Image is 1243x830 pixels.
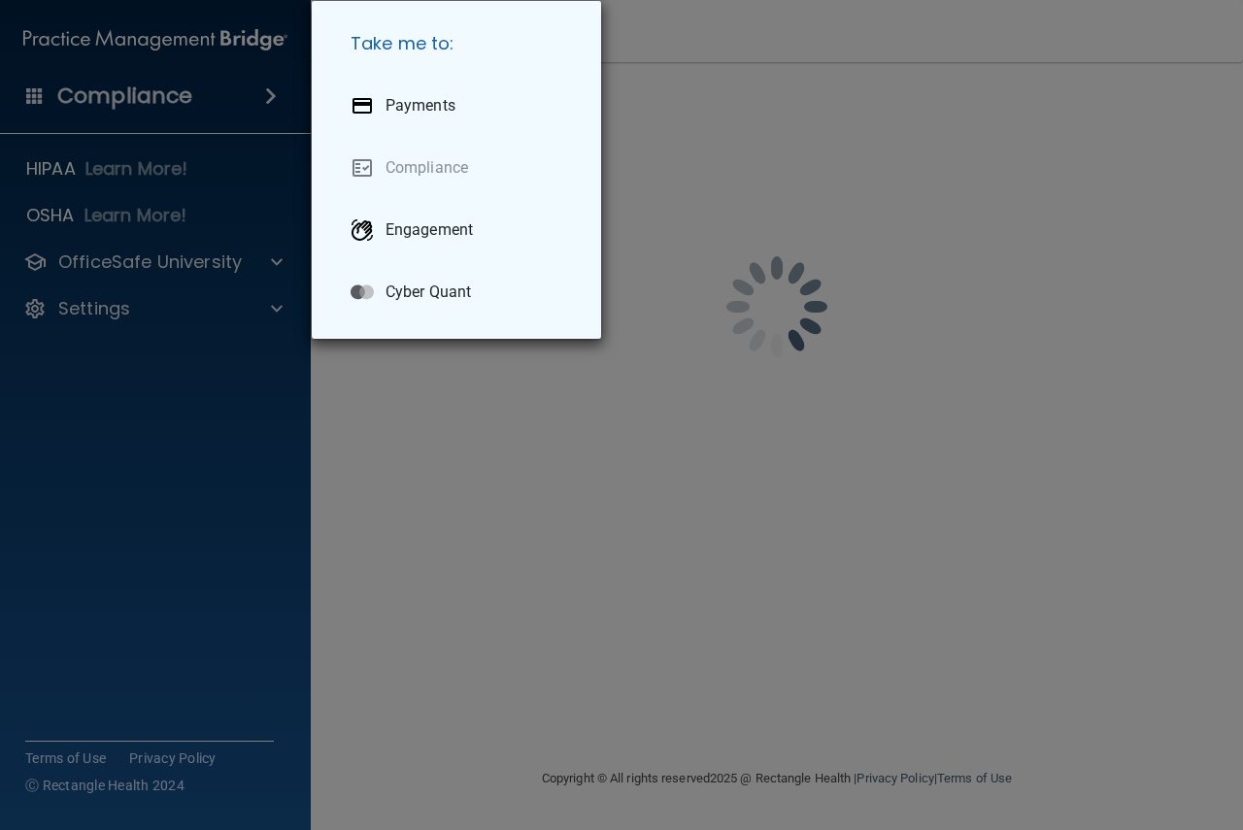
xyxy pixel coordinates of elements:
[335,17,586,71] h5: Take me to:
[335,265,586,319] a: Cyber Quant
[335,141,586,195] a: Compliance
[335,203,586,257] a: Engagement
[386,282,471,302] p: Cyber Quant
[386,220,473,240] p: Engagement
[335,79,586,133] a: Payments
[386,96,455,116] p: Payments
